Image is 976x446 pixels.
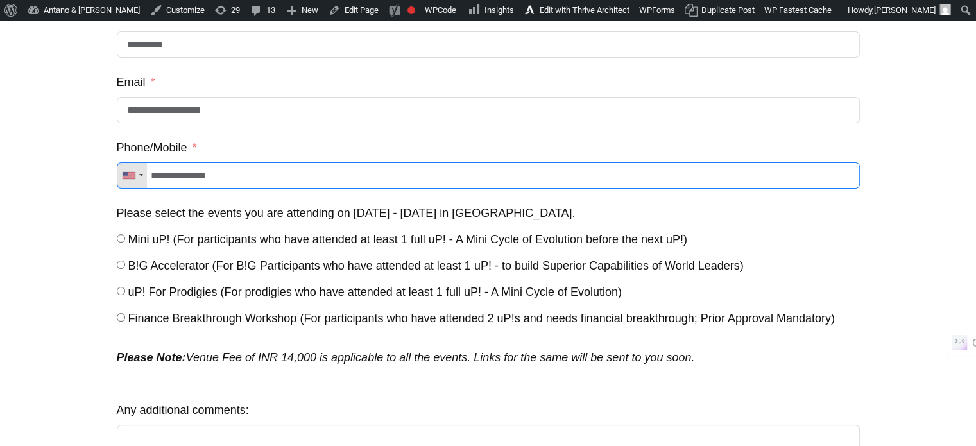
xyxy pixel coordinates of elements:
[117,97,860,123] input: Email
[407,6,415,14] div: Focus keyphrase not set
[128,233,687,246] span: Mini uP! (For participants who have attended at least 1 full uP! - A Mini Cycle of Evolution befo...
[484,5,514,15] span: Insights
[128,286,622,298] span: uP! For Prodigies (For prodigies who have attended at least 1 full uP! - A Mini Cycle of Evolution)
[117,287,125,295] input: uP! For Prodigies (For prodigies who have attended at least 1 full uP! - A Mini Cycle of Evolution)
[117,399,249,422] label: Any additional comments:
[117,261,125,269] input: B!G Accelerator (For B!G Participants who have attended at least 1 uP! - to build Superior Capabi...
[117,162,860,189] input: Phone/Mobile
[117,136,197,159] label: Phone/Mobile
[117,163,147,188] div: Telephone country code
[874,5,936,15] span: [PERSON_NAME]
[128,259,744,272] span: B!G Accelerator (For B!G Participants who have attended at least 1 uP! - to build Superior Capabi...
[117,234,125,243] input: Mini uP! (For participants who have attended at least 1 full uP! - A Mini Cycle of Evolution befo...
[128,312,835,325] span: Finance Breakthrough Workshop (For participants who have attended 2 uP!s and needs financial brea...
[117,351,695,364] em: Venue Fee of INR 14,000 is applicable to all the events. Links for the same will be sent to you s...
[117,71,155,94] label: Email
[117,202,576,225] label: Please select the events you are attending on 18th - 21st Sep 2025 in Chennai.
[117,313,125,322] input: Finance Breakthrough Workshop (For participants who have attended 2 uP!s and needs financial brea...
[117,351,186,364] strong: Please Note:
